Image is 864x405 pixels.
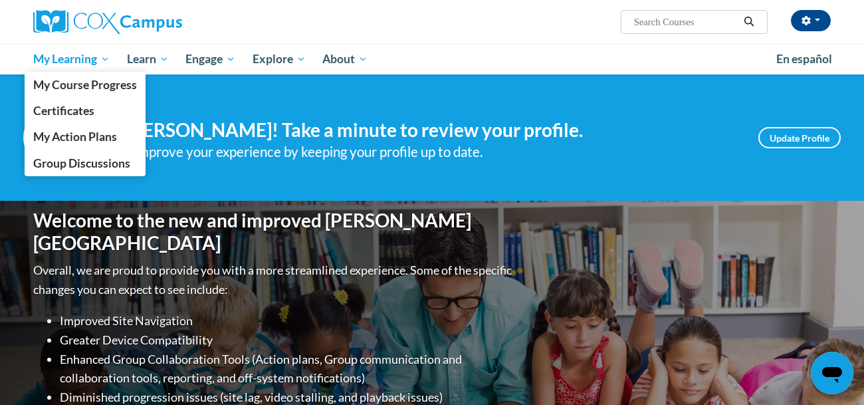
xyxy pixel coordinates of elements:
img: Cox Campus [33,10,182,34]
span: Engage [185,51,235,67]
li: Improved Site Navigation [60,311,515,331]
input: Search Courses [633,14,739,30]
span: Learn [127,51,169,67]
a: Group Discussions [25,150,146,176]
button: Account Settings [791,10,831,31]
a: Certificates [25,98,146,124]
h4: Hi [PERSON_NAME]! Take a minute to review your profile. [103,119,738,142]
a: My Course Progress [25,72,146,98]
span: Group Discussions [33,156,130,170]
a: My Learning [25,44,118,74]
span: En español [776,52,832,66]
a: About [314,44,377,74]
li: Enhanced Group Collaboration Tools (Action plans, Group communication and collaboration tools, re... [60,350,515,388]
h1: Welcome to the new and improved [PERSON_NAME][GEOGRAPHIC_DATA] [33,209,515,254]
li: Greater Device Compatibility [60,331,515,350]
a: En español [768,45,841,73]
span: About [322,51,368,67]
a: My Action Plans [25,124,146,150]
div: Main menu [13,44,851,74]
span: Explore [253,51,306,67]
p: Overall, we are proud to provide you with a more streamlined experience. Some of the specific cha... [33,261,515,299]
a: Learn [118,44,177,74]
a: Update Profile [758,127,841,148]
iframe: Button to launch messaging window [811,352,853,394]
div: Help improve your experience by keeping your profile up to date. [103,141,738,163]
img: Profile Image [23,108,83,168]
span: Certificates [33,104,94,118]
button: Search [739,14,759,30]
span: My Action Plans [33,130,117,144]
a: Engage [177,44,244,74]
a: Explore [244,44,314,74]
span: My Course Progress [33,78,137,92]
a: Cox Campus [33,10,286,34]
span: My Learning [33,51,110,67]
